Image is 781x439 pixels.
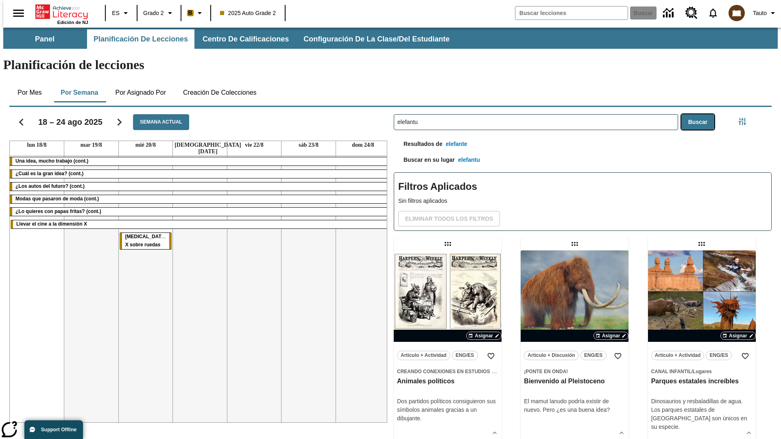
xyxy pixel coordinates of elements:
span: Tauto [753,9,767,17]
button: Añadir a mis Favoritas [738,349,753,363]
span: ¿Los autos del futuro? (cont.) [15,183,85,189]
button: Perfil/Configuración [750,6,781,20]
span: Grado 2 [143,9,164,17]
span: Artículo + Discusión [528,351,575,360]
p: Buscar en su lugar [394,156,455,168]
a: 23 de agosto de 2025 [297,141,320,149]
button: Asignar Elegir fechas [593,332,629,340]
a: Notificaciones [702,2,724,24]
h1: Planificación de lecciones [3,57,778,72]
button: Escoja un nuevo avatar [724,2,750,24]
div: Lección arrastrable: Bienvenido al Pleistoceno [568,237,581,250]
a: 24 de agosto de 2025 [350,141,376,149]
span: Creando conexiones en Estudios Sociales [397,369,516,374]
span: ENG/ES [710,351,728,360]
button: Semana actual [133,114,189,130]
a: Portada [35,4,88,20]
span: ¿Lo quieres con papas fritas? (cont.) [15,209,101,214]
button: Ver más [489,427,501,439]
button: Ver más [743,427,755,439]
div: Lección arrastrable: Parques estatales increíbles [695,237,708,250]
span: Asignar [602,332,620,339]
button: Asignar Elegir fechas [720,332,756,340]
div: Portada [35,3,88,25]
button: Ver más [615,427,628,439]
button: Panel [4,29,85,49]
button: Regresar [11,112,32,133]
button: ENG/ES [580,351,606,360]
p: Resultados de [394,140,443,152]
div: ¿Los autos del futuro? (cont.) [10,183,390,191]
span: B [188,8,192,18]
button: Grado: Grado 2, Elige un grado [140,6,178,20]
a: 21 de agosto de 2025 [173,141,243,156]
span: Support Offline [41,427,76,432]
h3: Animales políticos [397,377,498,386]
span: ENG/ES [456,351,474,360]
div: El mamut lanudo podría existir de nuevo. Pero ¿es una buena idea? [524,397,625,414]
h2: Filtros Aplicados [398,177,767,197]
span: ¿Cuál es la gran idea? (cont.) [15,171,83,176]
div: Una idea, mucho trabajo (cont.) [10,157,390,165]
div: Lección arrastrable: Animales políticos [441,237,454,250]
span: Asignar [475,332,493,339]
a: Centro de información [658,2,681,24]
button: Asignar Elegir fechas [466,332,502,340]
div: Llevar el cine a la dimensión X [11,220,389,228]
button: elefante [443,137,471,152]
button: ENG/ES [706,351,732,360]
button: elefantu [455,152,483,167]
span: Tema: Canal Infantil/Lugares [651,367,753,376]
div: Rayos X sobre ruedas [120,233,172,249]
span: Una idea, mucho trabajo (cont.) [15,158,88,164]
input: Buscar campo [515,7,628,20]
span: ¡Ponte en onda! [524,369,568,374]
span: Tema: Creando conexiones en Estudios Sociales/Historia de Estados Unidos I [397,367,498,376]
button: Buscar [681,114,714,130]
span: 2025 Auto Grade 2 [220,9,276,17]
span: Modas que pasaron de moda (cont.) [15,196,99,202]
button: Configuración de la clase/del estudiante [297,29,456,49]
span: / [692,369,693,374]
button: Lenguaje: ES, Selecciona un idioma [108,6,134,20]
span: Llevar el cine a la dimensión X [16,221,87,227]
button: Support Offline [24,420,83,439]
h3: Bienvenido al Pleistoceno [524,377,625,386]
span: Tema: ¡Ponte en onda!/null [524,367,625,376]
div: Filtros Aplicados [394,172,772,231]
div: Subbarra de navegación [3,29,457,49]
div: Dos partidos políticos consiguieron sus símbolos animales gracias a un dibujante. [397,397,498,423]
a: 19 de agosto de 2025 [79,141,104,149]
button: Abrir el menú lateral [7,1,31,25]
h2: 18 – 24 ago 2025 [38,117,103,127]
span: Lugares [693,369,712,374]
div: Modas que pasaron de moda (cont.) [10,195,390,203]
button: Por mes [9,83,50,102]
button: Planificación de lecciones [87,29,194,49]
button: Por asignado por [109,83,172,102]
h3: Parques estatales increíbles [651,377,753,386]
button: Seguir [109,112,130,133]
span: Artículo + Actividad [655,351,701,360]
div: Subbarra de navegación [3,28,778,49]
div: ¿Lo quieres con papas fritas? (cont.) [10,208,390,216]
button: Artículo + Actividad [651,351,705,360]
img: avatar image [729,5,745,21]
a: 18 de agosto de 2025 [26,141,48,149]
a: 20 de agosto de 2025 [134,141,157,149]
button: Centro de calificaciones [196,29,295,49]
a: 22 de agosto de 2025 [243,141,265,149]
button: Artículo + Discusión [524,351,578,360]
div: Dinosaurios y resbaladillas de agua. Los parques estatales de [GEOGRAPHIC_DATA] son únicos en su ... [651,397,753,431]
input: Buscar lecciones [394,115,678,130]
button: Por semana [54,83,105,102]
p: Sin filtros aplicados [398,197,767,205]
button: Creación de colecciones [177,83,263,102]
button: Añadir a mis Favoritas [611,349,625,363]
div: ¿Cuál es la gran idea? (cont.) [10,170,390,178]
button: ENG/ES [452,351,478,360]
span: Canal Infantil [651,369,692,374]
button: Añadir a mis Favoritas [484,349,498,363]
button: Artículo + Actividad [397,351,450,360]
span: Artículo + Actividad [401,351,447,360]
